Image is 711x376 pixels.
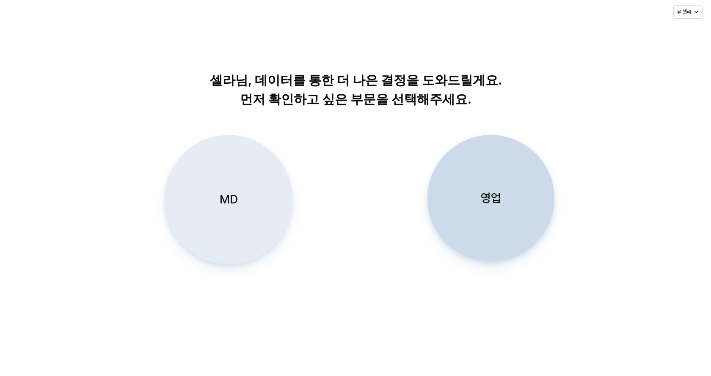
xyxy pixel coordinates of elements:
[427,135,554,262] button: 영업
[673,5,703,19] button: 유 셀라
[481,190,501,206] p: 영업
[220,192,238,207] p: MD
[165,135,292,264] button: MD
[140,71,572,109] p: 셀라님, 데이터를 통한 더 나은 결정을 도와드릴게요. 먼저 확인하고 싶은 부문을 선택해주세요.
[677,8,691,15] p: 유 셀라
